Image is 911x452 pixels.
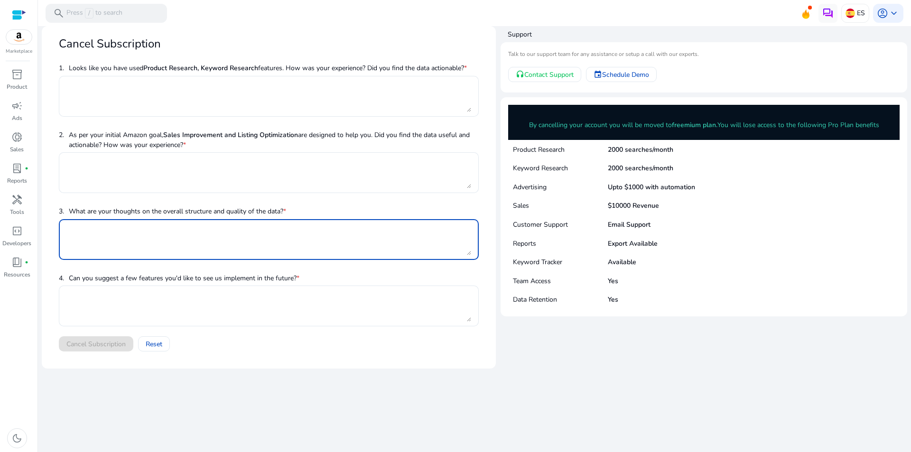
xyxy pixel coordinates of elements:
[508,30,907,39] h4: Support
[59,273,64,283] p: 4.
[508,67,581,82] a: Contact Support
[516,70,524,79] mat-icon: headset
[7,83,27,91] p: Product
[608,201,659,211] p: $10000 Revenue
[513,163,608,173] p: Keyword Research
[888,8,900,19] span: keyboard_arrow_down
[163,130,298,139] b: Sales Improvement and Listing Optimization
[10,145,24,154] p: Sales
[608,145,673,155] p: 2000 searches/month
[608,239,658,249] p: Export Available
[608,276,618,286] p: Yes
[857,5,865,21] p: ES
[2,239,31,248] p: Developers
[59,206,64,216] p: 3.
[508,50,900,59] mat-card-subtitle: Talk to our support team for any assistance or setup a call with our experts.
[25,166,28,170] span: fiber_manual_record
[85,8,93,18] span: /
[513,257,608,267] p: Keyword Tracker
[11,194,23,205] span: handyman
[877,8,888,19] span: account_circle
[59,63,64,73] p: 1.
[143,64,258,73] b: Product Research, Keyword Research
[846,9,855,18] img: es.svg
[69,206,286,216] p: What are your thoughts on the overall structure and quality of the data?
[6,30,32,44] img: amazon.svg
[69,63,467,73] p: Looks like you have used features. How was your experience? Did you find the data actionable?
[513,145,608,155] p: Product Research
[524,70,574,80] span: Contact Support
[11,100,23,111] span: campaign
[53,8,65,19] span: search
[513,276,608,286] p: Team Access
[138,336,170,351] button: Reset
[69,273,299,283] p: Can you suggest a few features you'd like to see us implement in the future?
[69,130,479,150] p: As per your initial Amazon goal, are designed to help you. Did you find the data useful and actio...
[602,70,649,80] span: Schedule Demo
[59,130,64,150] p: 2.
[608,163,673,173] p: 2000 searches/month
[59,36,161,52] mat-card-title: Cancel Subscription
[10,208,24,216] p: Tools
[4,270,30,279] p: Resources
[608,182,695,192] p: Upto $1000 with automation
[608,220,651,230] p: Email Support
[146,339,162,349] span: Reset
[608,257,636,267] p: Available
[513,295,608,304] p: Data Retention
[12,114,22,122] p: Ads
[11,69,23,80] span: inventory_2
[6,48,32,55] p: Marketplace
[25,260,28,264] span: fiber_manual_record
[672,120,717,129] b: freemium plan.
[66,8,122,18] p: Press to search
[11,433,23,444] span: dark_mode
[515,120,892,130] p: By cancelling your account you will be moved to You will lose access to the following Pro Plan be...
[513,201,608,211] p: Sales
[11,131,23,143] span: donut_small
[513,239,608,249] p: Reports
[594,70,602,79] mat-icon: event
[11,163,23,174] span: lab_profile
[608,295,618,304] p: Yes
[513,182,608,192] p: Advertising
[11,225,23,237] span: code_blocks
[513,220,608,230] p: Customer Support
[11,257,23,268] span: book_4
[7,176,27,185] p: Reports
